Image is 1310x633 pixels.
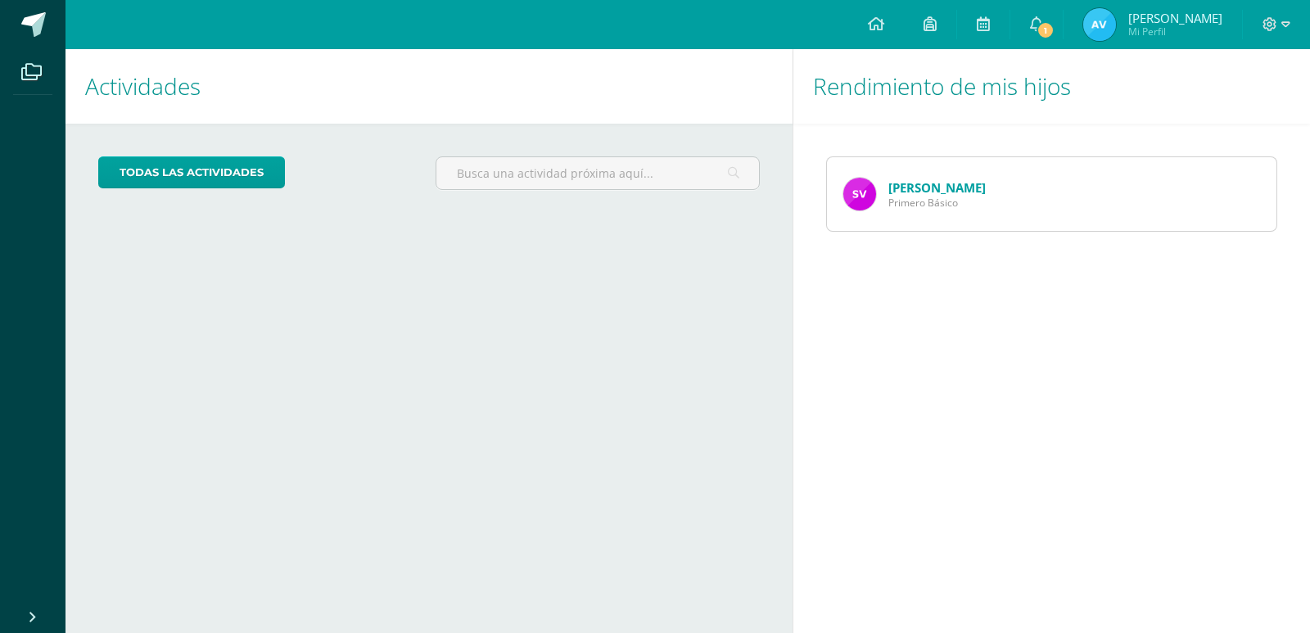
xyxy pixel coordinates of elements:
[1037,21,1055,39] span: 1
[1083,8,1116,41] img: cc02e32c1be987540174c2eebd267e19.png
[1128,25,1222,38] span: Mi Perfil
[843,178,876,210] img: 25937a5a153dd722ab672c7f3b37d2a1.png
[888,179,986,196] a: [PERSON_NAME]
[1128,10,1222,26] span: [PERSON_NAME]
[813,49,1290,124] h1: Rendimiento de mis hijos
[98,156,285,188] a: todas las Actividades
[888,196,986,210] span: Primero Básico
[85,49,773,124] h1: Actividades
[436,157,759,189] input: Busca una actividad próxima aquí...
